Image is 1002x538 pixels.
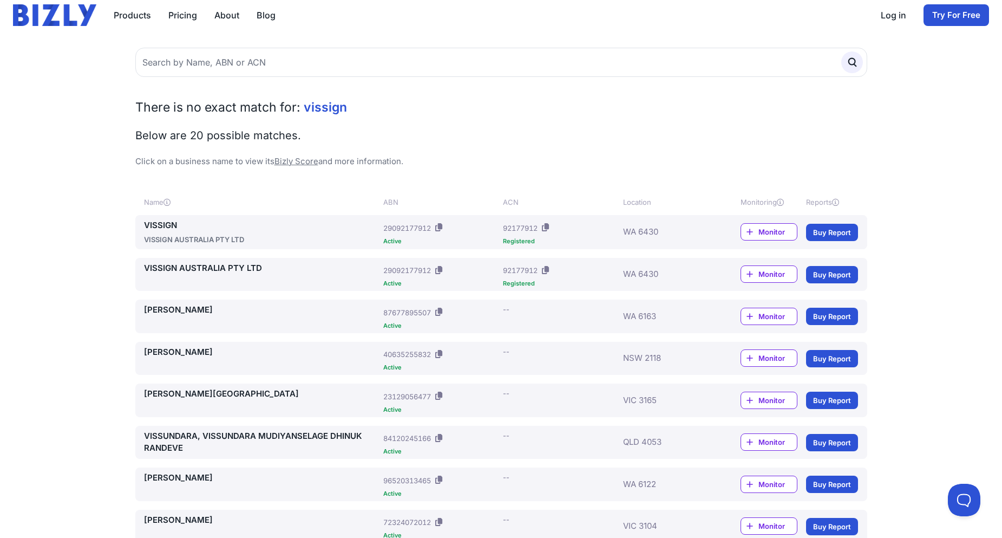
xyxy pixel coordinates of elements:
a: Buy Report [806,518,858,535]
div: 23129056477 [383,391,431,402]
iframe: Toggle Customer Support [948,484,980,516]
a: [PERSON_NAME] [144,346,379,359]
div: -- [503,304,509,315]
div: WA 6430 [623,262,709,287]
a: Log in [881,9,906,22]
a: Monitor [741,392,797,409]
span: Monitor [758,226,797,237]
a: Buy Report [806,308,858,325]
a: Monitor [741,349,797,367]
div: 92177912 [503,223,538,234]
a: VISSIGN AUSTRALIA PTY LTD [144,262,379,275]
div: Active [383,323,499,329]
div: ABN [383,197,499,208]
div: -- [503,346,509,357]
div: -- [503,430,509,441]
div: Active [383,491,499,497]
input: Search by Name, ABN or ACN [135,48,867,77]
div: Reports [806,197,858,208]
a: Pricing [168,9,197,22]
div: 92177912 [503,265,538,276]
div: 72324072012 [383,517,431,528]
a: [PERSON_NAME] [144,472,379,484]
div: QLD 4053 [623,430,709,455]
div: Active [383,281,499,287]
span: There is no exact match for: [135,100,300,115]
div: ACN [503,197,618,208]
div: Active [383,407,499,413]
div: VISSIGN AUSTRALIA PTY LTD [144,234,379,245]
a: VISSUNDARA, VISSUNDARA MUDIYANSELAGE DHINUK RANDEVE [144,430,379,455]
a: Buy Report [806,224,858,241]
a: VISSIGN [144,219,379,232]
div: WA 6163 [623,304,709,329]
div: Registered [503,238,618,244]
a: Buy Report [806,266,858,283]
p: Click on a business name to view its and more information. [135,155,867,168]
div: 96520313465 [383,475,431,486]
a: [PERSON_NAME][GEOGRAPHIC_DATA] [144,388,379,400]
div: Location [623,197,709,208]
a: Try For Free [924,4,989,26]
a: Buy Report [806,392,858,409]
div: WA 6430 [623,219,709,245]
a: Monitor [741,517,797,535]
a: [PERSON_NAME] [144,304,379,316]
div: NSW 2118 [623,346,709,371]
span: Monitor [758,395,797,406]
a: Blog [257,9,276,22]
span: Monitor [758,311,797,322]
a: About [214,9,239,22]
a: Monitor [741,265,797,283]
span: Below are 20 possible matches. [135,129,301,142]
a: Buy Report [806,350,858,367]
a: Monitor [741,223,797,241]
div: VIC 3165 [623,388,709,413]
div: Active [383,238,499,244]
div: 84120245166 [383,433,431,444]
div: -- [503,514,509,525]
div: 29092177912 [383,265,431,276]
a: Monitor [741,308,797,325]
div: Active [383,449,499,455]
a: Monitor [741,433,797,451]
a: [PERSON_NAME] [144,514,379,527]
div: Active [383,365,499,371]
div: -- [503,472,509,483]
a: Bizly Score [274,156,318,166]
span: Monitor [758,353,797,364]
a: Monitor [741,476,797,493]
a: Buy Report [806,434,858,451]
div: 40635255832 [383,349,431,360]
span: Monitor [758,479,797,490]
div: Monitoring [741,197,797,208]
span: Monitor [758,437,797,448]
a: Buy Report [806,476,858,493]
div: 87677895507 [383,307,431,318]
div: 29092177912 [383,223,431,234]
div: -- [503,388,509,399]
button: Products [114,9,151,22]
div: Name [144,197,379,208]
span: vissign [304,100,347,115]
div: WA 6122 [623,472,709,497]
span: Monitor [758,521,797,531]
div: Registered [503,281,618,287]
span: Monitor [758,269,797,280]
